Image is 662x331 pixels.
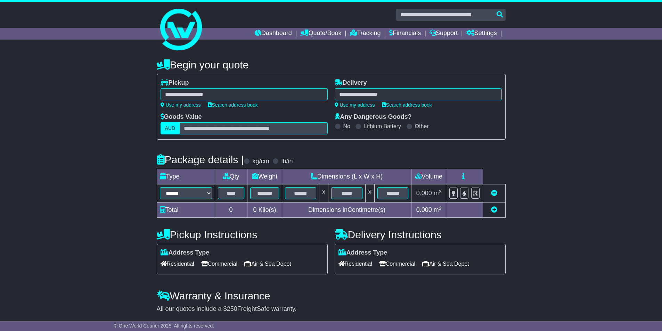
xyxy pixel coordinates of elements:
label: Other [415,123,429,130]
td: Weight [247,169,282,184]
a: Search address book [382,102,432,108]
a: Support [430,28,458,40]
label: No [343,123,350,130]
h4: Warranty & Insurance [157,290,506,301]
span: Commercial [379,258,415,269]
span: m [434,190,442,197]
span: Residential [338,258,372,269]
label: AUD [161,122,180,134]
td: Dimensions (L x W x H) [282,169,411,184]
div: All our quotes include a $ FreightSafe warranty. [157,305,506,313]
span: Air & Sea Depot [422,258,469,269]
span: Commercial [201,258,237,269]
span: Air & Sea Depot [244,258,291,269]
span: Residential [161,258,194,269]
a: Use my address [161,102,201,108]
a: Financials [389,28,421,40]
label: Address Type [338,249,387,257]
td: Dimensions in Centimetre(s) [282,202,411,218]
span: 0.000 [416,190,432,197]
h4: Begin your quote [157,59,506,71]
h4: Delivery Instructions [335,229,506,240]
span: 0 [253,206,256,213]
label: Any Dangerous Goods? [335,113,412,121]
span: 250 [227,305,237,312]
label: Delivery [335,79,367,87]
span: m [434,206,442,213]
label: Pickup [161,79,189,87]
a: Settings [466,28,497,40]
sup: 3 [439,206,442,211]
label: Goods Value [161,113,202,121]
td: 0 [215,202,247,218]
td: Type [157,169,215,184]
a: Add new item [491,206,497,213]
a: Search address book [208,102,258,108]
label: Lithium Battery [364,123,401,130]
a: Quote/Book [300,28,341,40]
a: Dashboard [255,28,292,40]
td: x [365,184,374,202]
label: lb/in [281,158,293,165]
td: Volume [411,169,446,184]
sup: 3 [439,189,442,194]
a: Use my address [335,102,375,108]
span: 0.000 [416,206,432,213]
label: kg/cm [252,158,269,165]
h4: Package details | [157,154,244,165]
td: Kilo(s) [247,202,282,218]
label: Address Type [161,249,210,257]
td: x [319,184,328,202]
a: Tracking [350,28,381,40]
a: Remove this item [491,190,497,197]
h4: Pickup Instructions [157,229,328,240]
span: © One World Courier 2025. All rights reserved. [114,323,214,329]
td: Qty [215,169,247,184]
td: Total [157,202,215,218]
